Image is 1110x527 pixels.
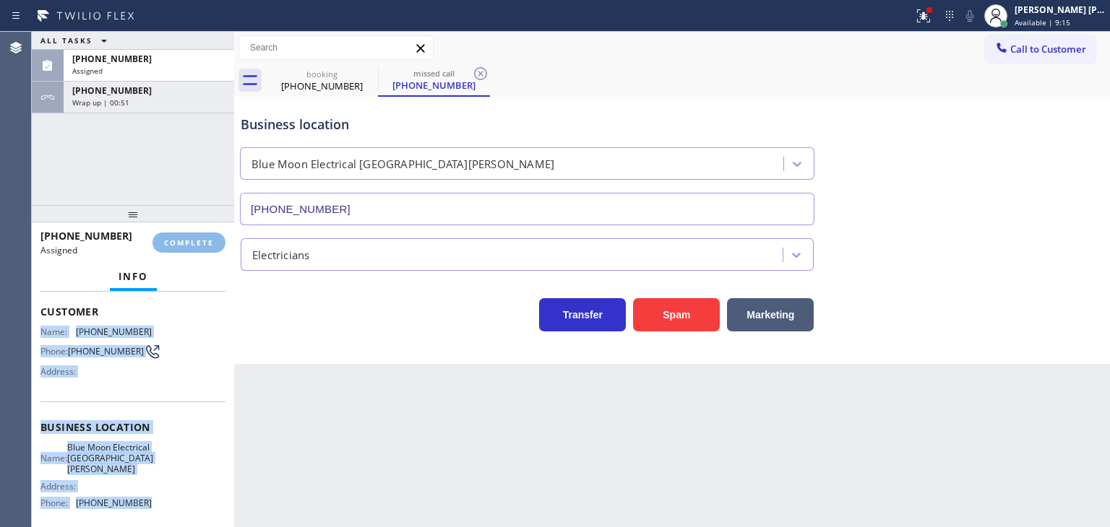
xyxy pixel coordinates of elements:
[40,244,77,256] span: Assigned
[76,326,152,337] span: [PHONE_NUMBER]
[40,366,79,377] span: Address:
[40,481,79,492] span: Address:
[40,35,92,45] span: ALL TASKS
[267,79,377,92] div: [PHONE_NUMBER]
[379,64,489,95] div: (757) 515-6142
[379,79,489,92] div: [PHONE_NUMBER]
[633,298,720,331] button: Spam
[72,53,152,65] span: [PHONE_NUMBER]
[267,69,377,79] div: booking
[72,97,129,108] span: Wrap up | 00:51
[539,298,626,331] button: Transfer
[40,229,132,243] span: [PHONE_NUMBER]
[72,66,103,76] span: Assigned
[960,6,980,26] button: Mute
[72,84,152,97] span: [PHONE_NUMBER]
[251,156,554,173] div: Blue Moon Electrical [GEOGRAPHIC_DATA][PERSON_NAME]
[40,453,67,463] span: Name:
[241,115,814,134] div: Business location
[240,193,814,225] input: Phone Number
[1010,43,1086,56] span: Call to Customer
[252,246,309,263] div: Electricians
[40,497,76,508] span: Phone:
[164,238,214,248] span: COMPLETE
[239,36,433,59] input: Search
[40,420,225,434] span: Business location
[152,232,225,253] button: COMPLETE
[727,298,814,331] button: Marketing
[119,270,148,283] span: Info
[68,346,144,357] span: [PHONE_NUMBER]
[40,305,225,318] span: Customer
[1015,4,1106,16] div: [PERSON_NAME] [PERSON_NAME]
[67,442,153,475] span: Blue Moon Electrical [GEOGRAPHIC_DATA][PERSON_NAME]
[110,263,157,291] button: Info
[76,497,152,508] span: [PHONE_NUMBER]
[32,32,121,49] button: ALL TASKS
[1015,17,1070,27] span: Available | 9:15
[40,346,68,357] span: Phone:
[985,35,1096,63] button: Call to Customer
[40,326,76,337] span: Name:
[267,64,377,97] div: (847) 804-8187
[379,68,489,79] div: missed call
